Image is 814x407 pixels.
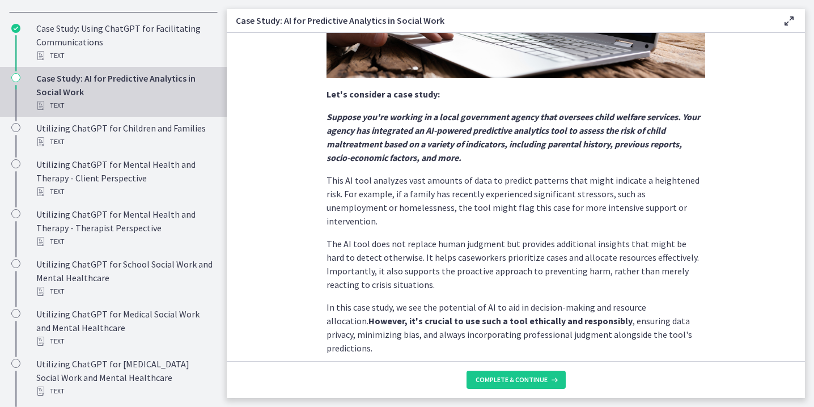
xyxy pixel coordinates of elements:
[36,135,213,149] div: Text
[36,384,213,398] div: Text
[36,357,213,398] div: Utilizing ChatGPT for [MEDICAL_DATA] Social Work and Mental Healthcare
[368,315,633,327] strong: However, it's crucial to use such a tool ethically and responsibly
[327,88,440,100] strong: Let's consider a case study:
[36,121,213,149] div: Utilizing ChatGPT for Children and Families
[36,71,213,112] div: Case Study: AI for Predictive Analytics in Social Work
[36,257,213,298] div: Utilizing ChatGPT for School Social Work and Mental Healthcare
[327,237,705,291] p: The AI tool does not replace human judgment but provides additional insights that might be hard t...
[467,371,566,389] button: Complete & continue
[327,300,705,355] p: In this case study, we see the potential of AI to aid in decision-making and resource allocation....
[36,185,213,198] div: Text
[36,307,213,348] div: Utilizing ChatGPT for Medical Social Work and Mental Healthcare
[36,158,213,198] div: Utilizing ChatGPT for Mental Health and Therapy - Client Perspective
[36,334,213,348] div: Text
[327,173,705,228] p: This AI tool analyzes vast amounts of data to predict patterns that might indicate a heightened r...
[36,99,213,112] div: Text
[36,235,213,248] div: Text
[36,285,213,298] div: Text
[11,24,20,33] i: Completed
[236,14,764,27] h3: Case Study: AI for Predictive Analytics in Social Work
[476,375,548,384] span: Complete & continue
[327,111,700,163] strong: Suppose you're working in a local government agency that oversees child welfare services. Your ag...
[36,22,213,62] div: Case Study: Using ChatGPT for Facilitating Communications
[36,49,213,62] div: Text
[36,207,213,248] div: Utilizing ChatGPT for Mental Health and Therapy - Therapist Perspective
